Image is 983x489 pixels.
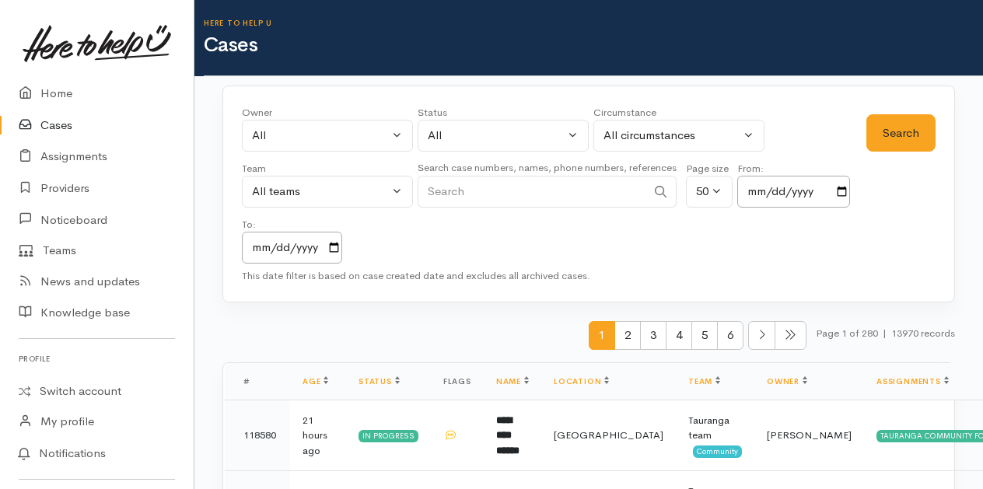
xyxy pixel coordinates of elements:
a: Status [359,376,400,386]
div: All teams [252,183,389,201]
div: From: [737,161,850,176]
div: Tauranga team [688,413,742,443]
td: 21 hours ago [290,400,346,471]
a: Assignments [876,376,949,386]
div: All [252,127,389,145]
button: All teams [242,176,413,208]
th: # [225,363,290,400]
span: 4 [666,321,692,350]
button: All circumstances [593,120,764,152]
span: 3 [640,321,666,350]
a: Name [496,376,529,386]
div: All [428,127,565,145]
h6: Here to help u [204,19,983,27]
div: Owner [242,105,413,121]
div: To: [242,217,342,232]
div: Status [418,105,589,121]
span: [PERSON_NAME] [767,428,852,442]
span: [GEOGRAPHIC_DATA] [554,428,663,442]
span: Community [693,445,742,458]
li: Next page [748,321,775,350]
button: All [242,120,413,152]
h1: Cases [204,34,983,57]
small: Page 1 of 280 13970 records [816,321,955,362]
div: Team [242,161,413,176]
span: 6 [717,321,743,350]
input: Search [418,176,646,208]
a: Age [303,376,328,386]
span: 5 [691,321,718,350]
a: Team [688,376,720,386]
h6: Profile [19,348,175,369]
div: In progress [359,430,418,442]
div: 50 [696,183,708,201]
div: Circumstance [593,105,764,121]
span: 2 [614,321,641,350]
div: Page size [686,161,733,176]
button: All [418,120,589,152]
div: All circumstances [603,127,740,145]
th: Flags [431,363,484,400]
span: | [883,327,887,340]
button: Search [866,114,936,152]
a: Owner [767,376,807,386]
button: 50 [686,176,733,208]
td: 118580 [225,400,290,471]
a: Location [554,376,609,386]
span: 1 [589,321,615,350]
small: Search case numbers, names, phone numbers, references [418,161,677,174]
div: This date filter is based on case created date and excludes all archived cases. [242,268,936,284]
li: Last page [775,321,806,350]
